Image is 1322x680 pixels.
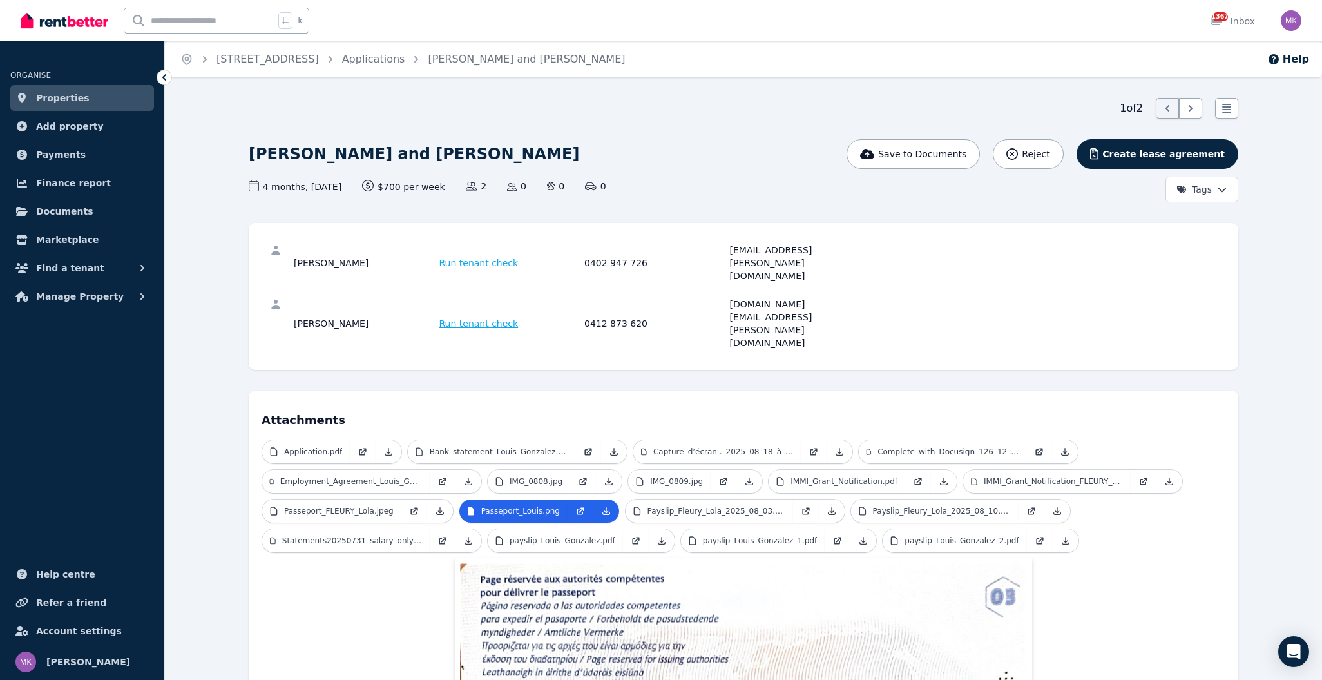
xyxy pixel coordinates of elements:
div: [PERSON_NAME] [294,298,436,349]
div: 0402 947 726 [584,244,726,282]
p: payslip_Louis_Gonzalez.pdf [510,536,615,546]
a: Capture_d’écran ._2025_08_18_à_[DATE].jpeg [633,440,801,463]
p: IMG_0809.jpg [650,476,703,487]
a: Finance report [10,170,154,196]
a: Employment_Agreement_Louis_Gonzalez_Decathlon_AU.pdf [262,470,430,493]
a: Download Attachment [1052,440,1078,463]
p: Payslip_Fleury_Lola_2025_08_10.pdf [873,506,1011,516]
a: Download Attachment [850,529,876,552]
a: Payslip_Fleury_Lola_2025_08_03.pdf [626,500,793,523]
p: Employment_Agreement_Louis_Gonzalez_Decathlon_AU.pdf [280,476,422,487]
a: Download Attachment [1053,529,1078,552]
a: Download Attachment [736,470,762,493]
a: Download Attachment [455,529,481,552]
p: IMMI_Grant_Notification.pdf [790,476,897,487]
div: 0412 873 620 [584,298,726,349]
button: Tags [1165,177,1238,202]
a: IMG_0809.jpg [628,470,711,493]
span: Add property [36,119,104,134]
img: Maor Kirsner [15,652,36,672]
a: Open in new Tab [570,470,596,493]
span: 4 months , [DATE] [249,180,341,193]
p: Statements20250731_salary_only_visible.pdf [282,536,422,546]
a: Open in new Tab [711,470,736,493]
a: Passeport_FLEURY_Lola.jpeg [262,500,401,523]
a: payslip_Louis_Gonzalez_1.pdf [681,529,825,552]
a: Statements20250731_salary_only_visible.pdf [262,529,430,552]
a: Account settings [10,618,154,644]
a: Download Attachment [819,500,845,523]
img: Maor Kirsner [1281,10,1301,31]
span: Help centre [36,567,95,582]
a: Download Attachment [376,440,401,463]
p: Passeport_Louis.png [481,506,560,516]
a: Add property [10,113,154,139]
a: IMG_0808.jpg [488,470,570,493]
span: Find a tenant [36,260,104,276]
span: k [298,15,302,26]
div: [DOMAIN_NAME][EMAIL_ADDRESS][PERSON_NAME][DOMAIN_NAME] [730,298,872,349]
a: Open in new Tab [1131,470,1156,493]
div: Open Intercom Messenger [1278,636,1309,667]
span: Finance report [36,175,111,191]
p: Payslip_Fleury_Lola_2025_08_03.pdf [647,506,785,516]
a: Help centre [10,561,154,587]
a: Download Attachment [593,500,619,523]
div: [EMAIL_ADDRESS][PERSON_NAME][DOMAIN_NAME] [730,244,872,282]
a: [STREET_ADDRESS] [216,53,319,65]
span: Tags [1176,183,1212,196]
a: Download Attachment [601,440,627,463]
button: Manage Property [10,284,154,309]
span: 0 [507,180,526,193]
span: Refer a friend [36,595,106,610]
span: Run tenant check [439,317,519,330]
a: Documents [10,199,154,224]
a: payslip_Louis_Gonzalez.pdf [488,529,623,552]
p: IMMI_Grant_Notification_FLEURY_Lola.pdf [984,476,1123,487]
a: Open in new Tab [1019,500,1044,523]
a: Download Attachment [427,500,453,523]
a: Open in new Tab [430,470,455,493]
span: Manage Property [36,289,124,304]
div: [PERSON_NAME] [294,244,436,282]
span: ORGANISE [10,71,51,80]
div: Inbox [1210,15,1255,28]
a: payslip_Louis_Gonzalez_2.pdf [883,529,1026,552]
a: Open in new Tab [430,529,455,552]
span: Properties [36,90,90,106]
a: Applications [342,53,405,65]
a: Open in new Tab [793,500,819,523]
a: Application.pdf [262,440,350,463]
span: Save to Documents [878,148,966,160]
a: Download Attachment [931,470,957,493]
a: Bank_statement_Louis_Gonzalez.png [408,440,575,463]
span: 2 [466,180,486,193]
a: Refer a friend [10,590,154,616]
span: 1 of 2 [1120,101,1143,116]
span: Marketplace [36,232,99,248]
a: Open in new Tab [350,440,376,463]
a: Download Attachment [827,440,852,463]
p: Bank_statement_Louis_Gonzalez.png [430,447,568,457]
a: Open in new Tab [1026,440,1052,463]
a: Open in new Tab [623,529,649,552]
button: Save to Documents [847,139,981,169]
button: Reject [993,139,1063,169]
span: [PERSON_NAME] [46,654,130,670]
button: Create lease agreement [1077,139,1238,169]
img: RentBetter [21,11,108,30]
a: Payslip_Fleury_Lola_2025_08_10.pdf [851,500,1019,523]
a: Payments [10,142,154,168]
a: [PERSON_NAME] and [PERSON_NAME] [428,53,625,65]
p: payslip_Louis_Gonzalez_1.pdf [703,536,817,546]
span: Run tenant check [439,257,519,269]
a: Open in new Tab [401,500,427,523]
nav: Breadcrumb [165,41,640,77]
span: Create lease agreement [1102,148,1225,160]
a: IMMI_Grant_Notification.pdf [769,470,905,493]
a: Open in new Tab [1027,529,1053,552]
a: Marketplace [10,227,154,253]
a: Download Attachment [1044,500,1070,523]
span: Documents [36,204,93,219]
a: Open in new Tab [825,529,850,552]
